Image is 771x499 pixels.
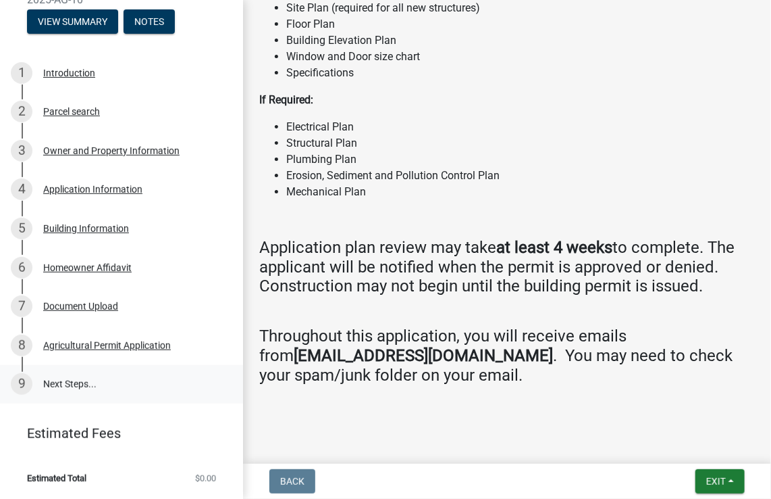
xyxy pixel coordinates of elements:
[286,32,755,49] li: Building Elevation Plan
[43,185,142,194] div: Application Information
[11,295,32,317] div: 7
[11,257,32,279] div: 6
[269,469,315,494] button: Back
[11,62,32,84] div: 1
[195,474,216,483] span: $0.00
[286,65,755,81] li: Specifications
[43,302,118,311] div: Document Upload
[43,107,100,116] div: Parcel search
[27,474,86,483] span: Estimated Total
[496,238,612,257] strong: at least 4 weeks
[11,101,32,122] div: 2
[11,335,32,356] div: 8
[11,373,32,395] div: 9
[286,49,755,65] li: Window and Door size chart
[286,135,755,151] li: Structural Plan
[43,146,180,156] div: Owner and Property Information
[294,346,553,365] strong: [EMAIL_ADDRESS][DOMAIN_NAME]
[11,218,32,239] div: 5
[280,476,304,487] span: Back
[706,476,726,487] span: Exit
[43,263,132,272] div: Homeowner Affidavit
[43,224,129,233] div: Building Information
[27,17,118,28] wm-modal-confirm: Summary
[124,17,175,28] wm-modal-confirm: Notes
[286,16,755,32] li: Floor Plan
[11,140,32,162] div: 3
[43,68,95,78] div: Introduction
[259,327,755,385] h4: Throughout this application, you will receive emails from . You may need to check your spam/junk ...
[11,179,32,200] div: 4
[11,420,221,447] a: Estimated Fees
[695,469,745,494] button: Exit
[286,184,755,200] li: Mechanical Plan
[286,168,755,184] li: Erosion, Sediment and Pollution Control Plan
[286,119,755,135] li: Electrical Plan
[43,341,171,350] div: Agricultural Permit Application
[124,9,175,34] button: Notes
[27,9,118,34] button: View Summary
[286,151,755,168] li: Plumbing Plan
[259,93,313,106] strong: If Required:
[259,238,755,296] h4: Application plan review may take to complete. The applicant will be notified when the permit is a...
